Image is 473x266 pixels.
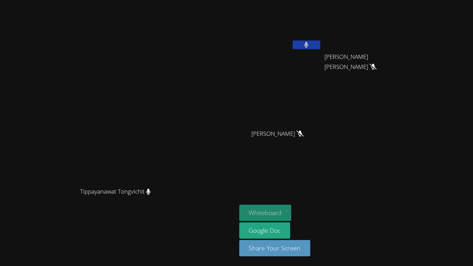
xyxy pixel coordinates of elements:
button: Share Your Screen [239,240,311,256]
span: Tippayanawat Tongvichit [80,187,151,197]
span: [PERSON_NAME] [PERSON_NAME] [324,52,401,72]
span: [PERSON_NAME] [251,129,304,139]
a: Google Doc [239,222,291,239]
button: Whiteboard [239,205,292,221]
